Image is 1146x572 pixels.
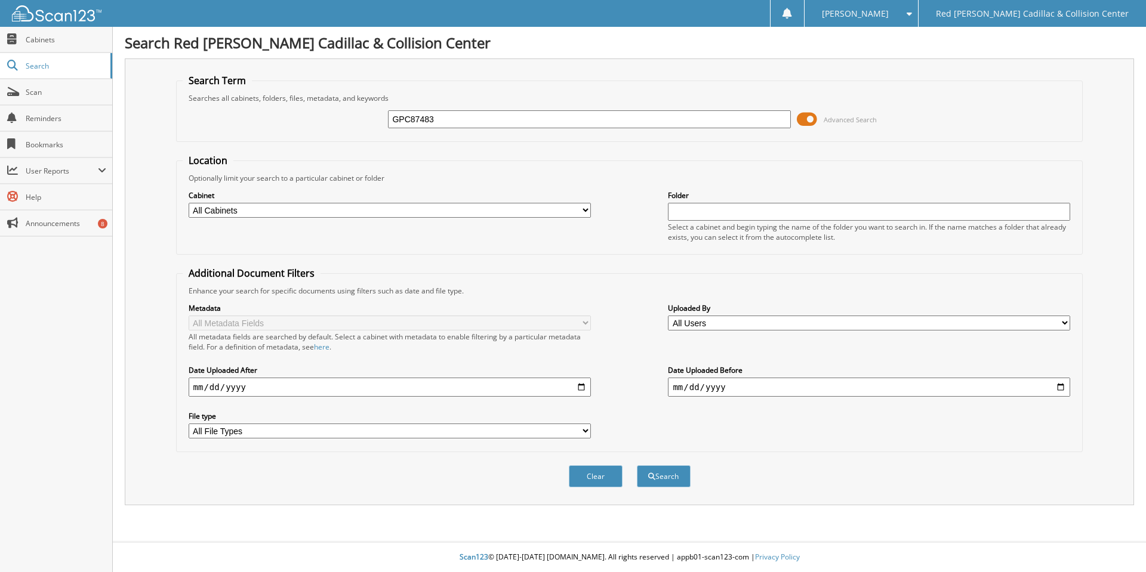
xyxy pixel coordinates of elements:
[183,286,1077,296] div: Enhance your search for specific documents using filters such as date and file type.
[26,35,106,45] span: Cabinets
[189,303,591,313] label: Metadata
[460,552,488,562] span: Scan123
[668,222,1070,242] div: Select a cabinet and begin typing the name of the folder you want to search in. If the name match...
[936,10,1129,17] span: Red [PERSON_NAME] Cadillac & Collision Center
[189,190,591,200] label: Cabinet
[569,465,623,487] button: Clear
[98,219,107,228] div: 8
[668,190,1070,200] label: Folder
[637,465,691,487] button: Search
[12,5,101,21] img: scan123-logo-white.svg
[26,61,104,71] span: Search
[314,342,329,352] a: here
[113,543,1146,572] div: © [DATE]-[DATE] [DOMAIN_NAME]. All rights reserved | appb01-scan123-com |
[824,115,877,124] span: Advanced Search
[26,113,106,123] span: Reminders
[668,378,1070,397] input: end
[26,87,106,97] span: Scan
[183,173,1077,183] div: Optionally limit your search to a particular cabinet or folder
[189,411,591,421] label: File type
[189,378,591,397] input: start
[26,140,106,150] span: Bookmarks
[26,192,106,202] span: Help
[183,154,233,167] legend: Location
[183,267,321,280] legend: Additional Document Filters
[822,10,889,17] span: [PERSON_NAME]
[125,33,1134,52] h1: Search Red [PERSON_NAME] Cadillac & Collision Center
[189,365,591,375] label: Date Uploaded After
[189,332,591,352] div: All metadata fields are searched by default. Select a cabinet with metadata to enable filtering b...
[183,74,252,87] legend: Search Term
[183,93,1077,103] div: Searches all cabinets, folders, files, metadata, and keywords
[26,166,98,176] span: User Reports
[668,303,1070,313] label: Uploaded By
[755,552,800,562] a: Privacy Policy
[26,218,106,228] span: Announcements
[668,365,1070,375] label: Date Uploaded Before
